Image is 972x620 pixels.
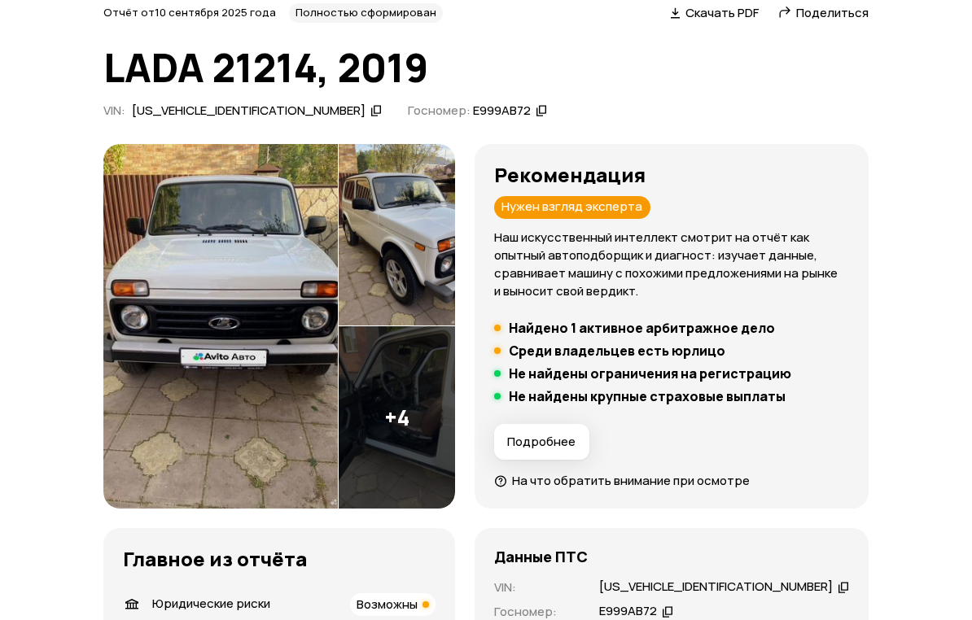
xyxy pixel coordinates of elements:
[103,5,276,20] span: Отчёт от 10 сентября 2025 года
[357,596,418,613] span: Возможны
[670,4,759,21] a: Скачать PDF
[512,472,750,489] span: На что обратить внимание при осмотре
[509,343,725,359] h5: Среди владельцев есть юрлицо
[132,103,366,120] div: [US_VEHICLE_IDENTIFICATION_NUMBER]
[152,595,270,612] span: Юридические риски
[123,548,436,570] h3: Главное из отчёта
[778,4,869,21] a: Поделиться
[289,3,443,23] div: Полностью сформирован
[599,579,833,596] div: [US_VEHICLE_IDENTIFICATION_NUMBER]
[103,46,869,90] h1: LADA 21214, 2019
[509,320,775,336] h5: Найдено 1 активное арбитражное дело
[509,388,786,404] h5: Не найдены крупные страховые выплаты
[473,103,531,120] div: Е999АВ72
[685,4,759,21] span: Скачать PDF
[509,365,791,382] h5: Не найдены ограничения на регистрацию
[494,424,589,460] button: Подробнее
[494,472,750,489] a: На что обратить внимание при осмотре
[494,196,650,219] div: Нужен взгляд эксперта
[103,102,125,119] span: VIN :
[494,229,849,300] p: Наш искусственный интеллект смотрит на отчёт как опытный автоподборщик и диагност: изучает данные...
[494,579,580,596] p: VIN :
[796,4,869,21] span: Поделиться
[494,164,849,186] h3: Рекомендация
[507,434,576,450] span: Подробнее
[494,548,588,565] h4: Данные ПТС
[599,603,657,620] div: Е999АВ72
[408,102,471,119] span: Госномер:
